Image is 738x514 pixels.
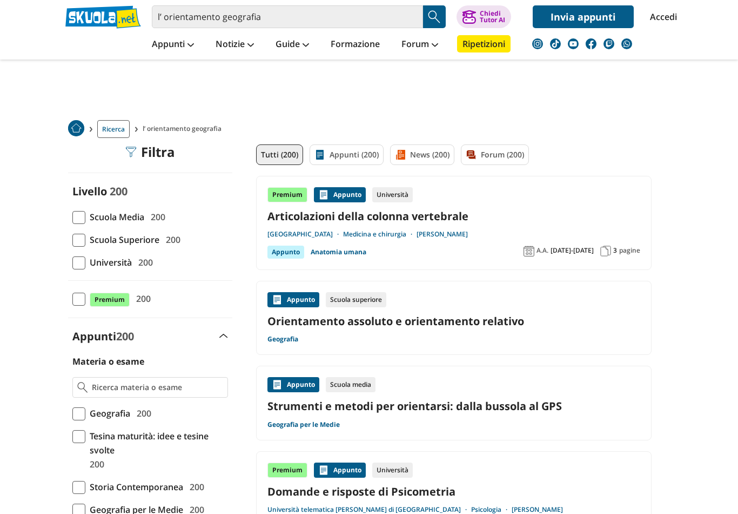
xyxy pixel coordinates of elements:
a: Medicina e chirurgia [343,230,417,239]
a: Invia appunti [533,5,634,28]
a: Orientamento assoluto e orientamento relativo [267,314,640,328]
span: Tesina maturità: idee e tesine svolte [85,429,228,457]
a: [GEOGRAPHIC_DATA] [267,230,343,239]
img: youtube [568,38,579,49]
img: Ricerca materia o esame [77,382,88,393]
span: 200 [134,255,153,269]
img: Home [68,120,84,136]
span: 200 [116,329,134,344]
img: Filtra filtri mobile [126,147,137,157]
div: Premium [267,187,307,202]
a: Appunti [149,35,197,55]
span: A.A. [536,246,548,255]
img: WhatsApp [621,38,632,49]
img: Pagine [600,246,611,256]
img: tiktok [550,38,561,49]
div: Filtra [126,144,175,160]
a: [PERSON_NAME] [512,505,563,514]
span: Premium [90,293,130,307]
a: Tutti (200) [256,144,303,165]
a: Geografia [267,335,298,344]
img: facebook [586,38,596,49]
span: Scuola Media [85,210,144,224]
img: Cerca appunti, riassunti o versioni [426,9,442,25]
img: Apri e chiudi sezione [219,334,228,338]
span: 200 [185,480,204,494]
img: Forum filtro contenuto [466,149,477,160]
a: Forum [399,35,441,55]
span: pagine [619,246,640,255]
a: Geografia per le Medie [267,420,340,429]
span: Università [85,255,132,269]
div: Scuola superiore [326,292,386,307]
a: Articolazioni della colonna vertebrale [267,209,640,223]
a: Guide [273,35,312,55]
label: Livello [72,184,107,199]
span: 200 [132,406,151,420]
button: Search Button [423,5,446,28]
a: Domande e risposte di Psicometria [267,484,640,499]
a: Università telematica [PERSON_NAME] di [GEOGRAPHIC_DATA] [267,505,471,514]
a: Notizie [213,35,257,55]
img: twitch [603,38,614,49]
a: Ricerca [97,120,130,138]
img: Appunti contenuto [272,379,283,390]
div: Premium [267,463,307,478]
button: ChiediTutor AI [457,5,511,28]
input: Ricerca materia o esame [92,382,223,393]
img: Anno accademico [524,246,534,256]
div: Università [372,463,413,478]
a: News (200) [390,144,454,165]
a: Strumenti e metodi per orientarsi: dalla bussola al GPS [267,399,640,413]
div: Appunto [267,246,304,259]
div: Scuola media [326,377,375,392]
a: Anatomia umana [311,246,366,259]
span: 200 [132,292,151,306]
img: News filtro contenuto [395,149,406,160]
img: Appunti contenuto [272,294,283,305]
label: Materia o esame [72,355,144,367]
span: l’ orientamento geografia [143,120,226,138]
span: Storia Contemporanea [85,480,183,494]
div: Appunto [314,187,366,202]
a: Accedi [650,5,673,28]
a: [PERSON_NAME] [417,230,468,239]
span: [DATE]-[DATE] [551,246,594,255]
span: Scuola Superiore [85,233,159,247]
a: Appunti (200) [310,144,384,165]
div: Chiedi Tutor AI [480,10,505,23]
div: Appunto [267,292,319,307]
span: 200 [162,233,180,247]
span: Geografia [85,406,130,420]
img: Appunti contenuto [318,189,329,200]
img: Appunti contenuto [318,465,329,476]
span: 200 [85,457,104,471]
div: Appunto [314,463,366,478]
span: 200 [146,210,165,224]
div: Università [372,187,413,202]
a: Ripetizioni [457,35,511,52]
a: Home [68,120,84,138]
a: Formazione [328,35,383,55]
span: 3 [613,246,617,255]
img: instagram [532,38,543,49]
label: Appunti [72,329,134,344]
a: Psicologia [471,505,512,514]
a: Forum (200) [461,144,529,165]
input: Cerca appunti, riassunti o versioni [152,5,423,28]
span: 200 [110,184,128,199]
img: Appunti filtro contenuto [314,149,325,160]
div: Appunto [267,377,319,392]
